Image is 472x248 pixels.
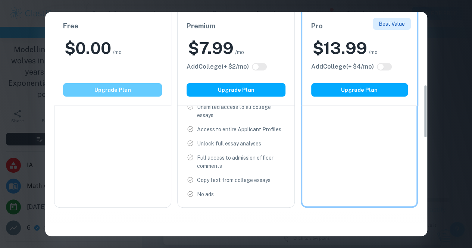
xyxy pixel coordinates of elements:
[313,37,367,59] h2: $ 13.99
[65,37,111,59] h2: $ 0.00
[311,21,408,31] h6: Pro
[63,21,162,31] h6: Free
[188,37,234,59] h2: $ 7.99
[311,83,408,97] button: Upgrade Plan
[197,190,214,198] p: No ads
[187,62,249,71] h6: Click to see all the additional College features.
[197,103,285,119] p: Unlimited access to all college essays
[235,48,244,56] span: /mo
[63,83,162,97] button: Upgrade Plan
[197,176,271,184] p: Copy text from college essays
[187,21,285,31] h6: Premium
[197,125,281,134] p: Access to entire Applicant Profiles
[379,20,405,28] p: Best Value
[369,48,378,56] span: /mo
[187,83,285,97] button: Upgrade Plan
[113,48,122,56] span: /mo
[197,154,285,170] p: Full access to admission officer comments
[197,139,261,148] p: Unlock full essay analyses
[311,62,374,71] h6: Click to see all the additional College features.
